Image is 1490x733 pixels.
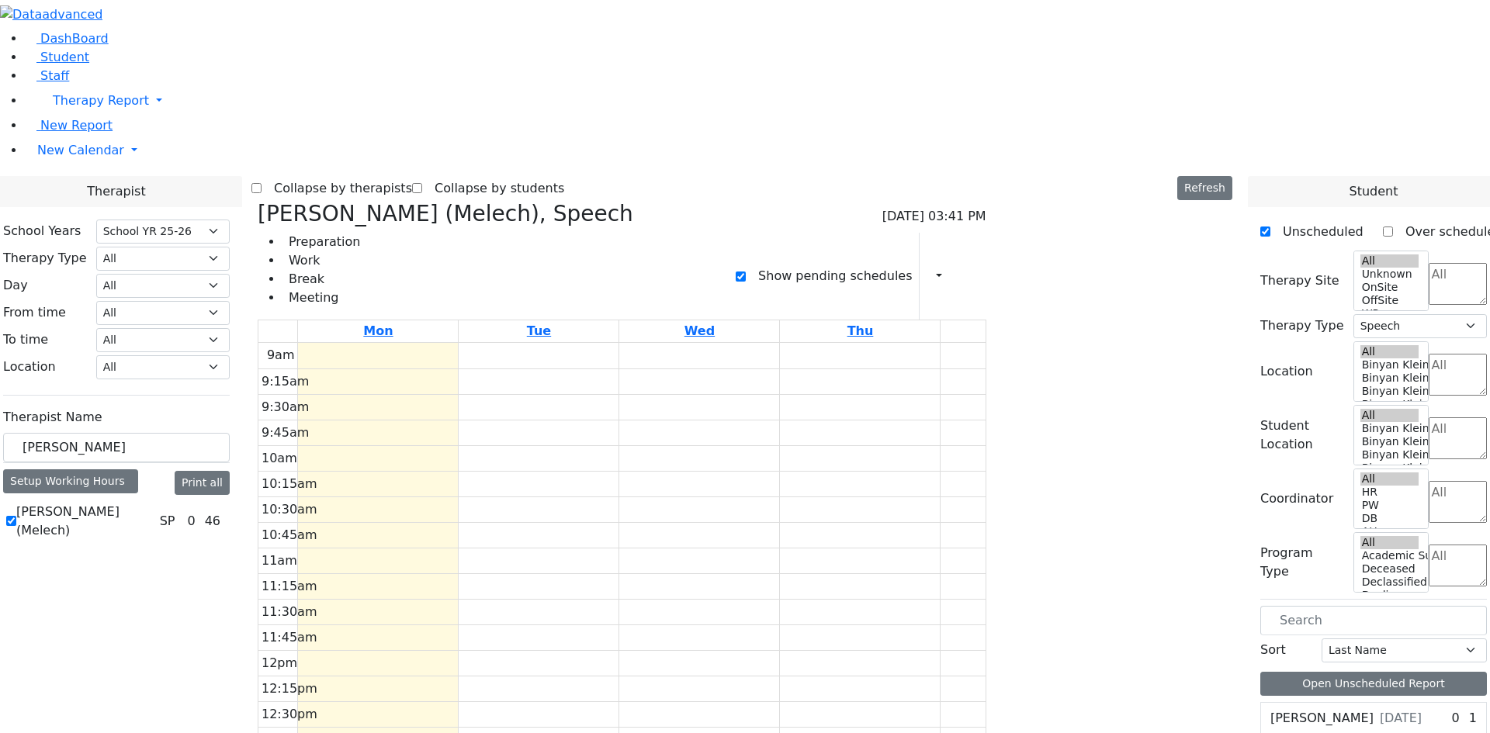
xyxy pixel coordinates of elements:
div: 10:30am [258,500,321,519]
label: Therapy Site [1260,271,1339,290]
span: Staff [40,68,69,83]
div: 9:30am [258,398,312,417]
li: Preparation [282,233,360,251]
option: All [1360,409,1419,422]
label: Therapist Name [3,408,102,427]
option: Binyan Klein 2 [1360,398,1419,411]
div: 0 [184,512,198,531]
option: Binyan Klein 5 [1360,358,1419,372]
label: Program Type [1260,544,1344,581]
option: Academic Support [1360,549,1419,562]
option: Deceased [1360,562,1419,576]
label: School Years [3,222,81,240]
div: 11am [258,551,300,570]
div: 1 [1466,709,1480,728]
li: Work [282,251,360,270]
div: 10:45am [258,526,321,545]
label: From time [3,303,66,322]
input: Search [1260,606,1487,635]
div: Delete [977,264,986,289]
a: August 27, 2025 [681,320,718,342]
div: 11:15am [258,577,321,596]
option: Binyan Klein 3 [1360,448,1419,462]
button: Refresh [1177,176,1232,200]
option: Declines [1360,589,1419,602]
span: DashBoard [40,31,109,46]
label: Coordinator [1260,489,1333,508]
option: Binyan Klein 4 [1360,435,1419,448]
li: Meeting [282,289,360,307]
option: All [1360,254,1419,268]
option: All [1360,536,1419,549]
span: [DATE] [1380,709,1422,728]
div: 12pm [258,654,300,672]
option: DB [1360,512,1419,525]
label: Sort [1260,641,1286,659]
span: Therapist [87,182,145,201]
a: New Report [25,118,113,133]
div: 0 [1449,709,1463,728]
div: Report [949,263,957,289]
option: OffSite [1360,294,1419,307]
span: Student [40,50,89,64]
div: 9:45am [258,424,312,442]
a: August 26, 2025 [524,320,554,342]
div: 12:15pm [258,679,321,698]
a: August 25, 2025 [360,320,396,342]
option: OnSite [1360,281,1419,294]
a: Staff [25,68,69,83]
span: New Report [40,118,113,133]
option: Binyan Klein 4 [1360,372,1419,385]
label: To time [3,330,48,349]
option: Binyan Klein 5 [1360,422,1419,435]
a: August 28, 2025 [844,320,877,342]
div: 11:30am [258,603,321,621]
label: Day [3,276,28,295]
span: Student [1349,182,1398,201]
option: PW [1360,499,1419,512]
option: All [1360,472,1419,486]
option: Binyan Klein 3 [1360,385,1419,398]
div: 10am [258,449,300,468]
div: 12:30pm [258,705,321,724]
div: SP [154,512,182,531]
a: Student [25,50,89,64]
button: Print all [175,471,230,495]
div: 9:15am [258,372,312,391]
label: Unscheduled [1270,220,1364,244]
label: Collapse by therapists [262,176,412,201]
label: Therapy Type [1260,316,1344,335]
li: Break [282,270,360,289]
label: Show pending schedules [746,264,912,289]
option: HR [1360,486,1419,499]
option: Declassified [1360,576,1419,589]
textarea: Search [1429,263,1487,305]
textarea: Search [1429,354,1487,396]
div: 9am [264,346,298,365]
textarea: Search [1429,417,1487,459]
label: [PERSON_NAME] (Melech) [16,503,154,540]
a: Therapy Report [25,85,1490,116]
option: WP [1360,307,1419,320]
textarea: Search [1429,545,1487,586]
div: Setup Working Hours [3,469,138,493]
button: Open Unscheduled Report [1260,672,1487,696]
a: New Calendar [25,135,1490,166]
div: 46 [202,512,223,531]
label: Therapy Type [3,249,87,268]
div: 10:15am [258,475,321,493]
option: Unknown [1360,268,1419,281]
label: Location [3,358,56,376]
option: AH [1360,525,1419,538]
a: DashBoard [25,31,109,46]
label: [PERSON_NAME] [1270,709,1374,728]
input: Search [3,433,230,462]
textarea: Search [1429,481,1487,523]
span: New Calendar [37,143,124,157]
label: Student Location [1260,417,1344,454]
div: 11:45am [258,628,321,647]
option: All [1360,345,1419,358]
div: Setup [963,263,971,289]
option: Binyan Klein 2 [1360,462,1419,475]
span: Therapy Report [53,93,149,108]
